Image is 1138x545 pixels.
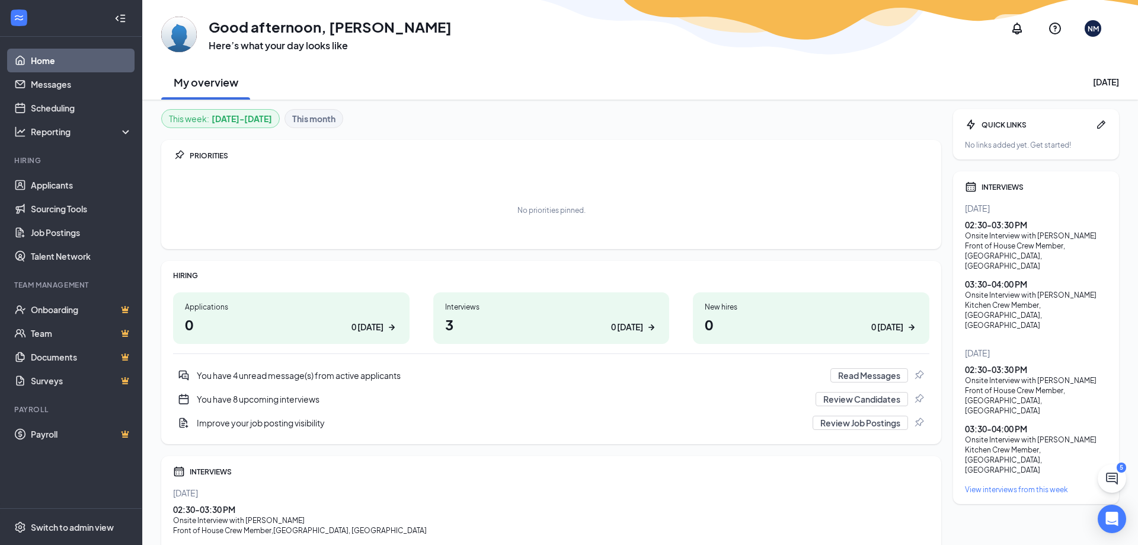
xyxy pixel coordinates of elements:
[31,96,132,120] a: Scheduling
[173,387,929,411] div: You have 8 upcoming interviews
[965,181,977,193] svg: Calendar
[14,404,130,415] div: Payroll
[386,321,398,333] svg: ArrowRight
[185,302,398,312] div: Applications
[965,219,1107,231] div: 02:30 - 03:30 PM
[445,314,658,334] h1: 3
[965,435,1107,445] div: Onsite Interview with [PERSON_NAME]
[645,321,657,333] svg: ArrowRight
[31,298,132,321] a: OnboardingCrown
[178,393,190,405] svg: CalendarNew
[169,112,272,125] div: This week :
[212,112,272,125] b: [DATE] - [DATE]
[1105,471,1119,486] svg: ChatActive
[14,126,26,138] svg: Analysis
[173,503,929,515] div: 02:30 - 03:30 PM
[965,231,1107,241] div: Onsite Interview with [PERSON_NAME]
[965,385,1107,416] div: Front of House Crew Member , [GEOGRAPHIC_DATA], [GEOGRAPHIC_DATA]
[982,120,1091,130] div: QUICK LINKS
[1048,21,1062,36] svg: QuestionInfo
[178,369,190,381] svg: DoubleChatActive
[31,72,132,96] a: Messages
[173,466,185,477] svg: Calendar
[13,12,25,24] svg: WorkstreamLogo
[173,411,929,435] div: Improve your job posting visibility
[31,521,114,533] div: Switch to admin view
[965,241,1107,271] div: Front of House Crew Member , [GEOGRAPHIC_DATA], [GEOGRAPHIC_DATA]
[351,321,383,333] div: 0 [DATE]
[190,467,929,477] div: INTERVIEWS
[965,364,1107,375] div: 02:30 - 03:30 PM
[813,416,908,430] button: Review Job Postings
[173,387,929,411] a: CalendarNewYou have 8 upcoming interviewsReview CandidatesPin
[913,417,925,429] svg: Pin
[31,345,132,369] a: DocumentsCrown
[14,155,130,165] div: Hiring
[965,202,1107,214] div: [DATE]
[190,151,929,161] div: PRIORITIES
[871,321,903,333] div: 0 [DATE]
[517,205,586,215] div: No priorities pinned.
[31,173,132,197] a: Applicants
[114,12,126,24] svg: Collapse
[31,422,132,446] a: PayrollCrown
[31,197,132,221] a: Sourcing Tools
[178,417,190,429] svg: DocumentAdd
[197,393,808,405] div: You have 8 upcoming interviews
[14,521,26,533] svg: Settings
[982,182,1107,192] div: INTERVIEWS
[913,369,925,381] svg: Pin
[31,126,133,138] div: Reporting
[161,17,197,52] img: Nan Moses
[31,244,132,268] a: Talent Network
[173,270,929,281] div: HIRING
[209,39,452,52] h3: Here’s what your day looks like
[292,112,335,125] b: This month
[705,314,918,334] h1: 0
[209,17,452,37] h1: Good afternoon, [PERSON_NAME]
[173,515,929,525] div: Onsite Interview with [PERSON_NAME]
[913,393,925,405] svg: Pin
[965,140,1107,150] div: No links added yet. Get started!
[31,321,132,345] a: TeamCrown
[965,347,1107,359] div: [DATE]
[1098,505,1126,533] div: Open Intercom Messenger
[445,302,658,312] div: Interviews
[830,368,908,383] button: Read Messages
[965,278,1107,290] div: 03:30 - 04:00 PM
[31,221,132,244] a: Job Postings
[433,292,670,344] a: Interviews30 [DATE]ArrowRight
[173,411,929,435] a: DocumentAddImprove your job posting visibilityReview Job PostingsPin
[965,445,1107,475] div: Kitchen Crew Member , [GEOGRAPHIC_DATA], [GEOGRAPHIC_DATA]
[705,302,918,312] div: New hires
[965,375,1107,385] div: Onsite Interview with [PERSON_NAME]
[14,280,130,290] div: Team Management
[173,292,410,344] a: Applications00 [DATE]ArrowRight
[1098,464,1126,493] button: ChatActive
[1117,463,1126,473] div: 5
[1093,76,1119,88] div: [DATE]
[31,49,132,72] a: Home
[1010,21,1024,36] svg: Notifications
[173,364,929,387] div: You have 4 unread message(s) from active applicants
[965,300,1107,330] div: Kitchen Crew Member , [GEOGRAPHIC_DATA], [GEOGRAPHIC_DATA]
[173,525,929,536] div: Front of House Crew Member , [GEOGRAPHIC_DATA], [GEOGRAPHIC_DATA]
[173,149,185,161] svg: Pin
[611,321,643,333] div: 0 [DATE]
[173,487,929,499] div: [DATE]
[1088,24,1099,34] div: NM
[197,417,805,429] div: Improve your job posting visibility
[965,119,977,130] svg: Bolt
[816,392,908,406] button: Review Candidates
[31,369,132,393] a: SurveysCrown
[693,292,929,344] a: New hires00 [DATE]ArrowRight
[965,423,1107,435] div: 03:30 - 04:00 PM
[173,364,929,387] a: DoubleChatActiveYou have 4 unread message(s) from active applicantsRead MessagesPin
[197,369,823,381] div: You have 4 unread message(s) from active applicants
[1095,119,1107,130] svg: Pen
[906,321,918,333] svg: ArrowRight
[965,485,1107,495] a: View interviews from this week
[174,75,238,90] h2: My overview
[965,290,1107,300] div: Onsite Interview with [PERSON_NAME]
